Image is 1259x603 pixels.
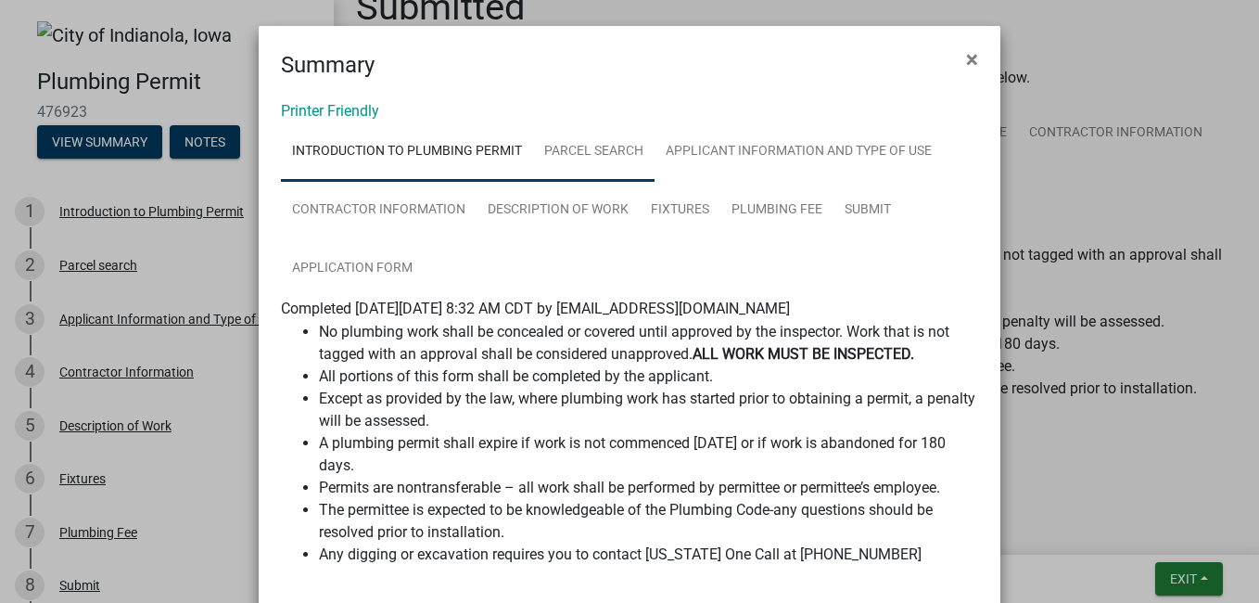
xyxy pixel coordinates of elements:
[281,122,533,182] a: Introduction to Plumbing Permit
[720,181,833,240] a: Plumbing Fee
[477,181,640,240] a: Description of Work
[319,477,977,499] li: Permits are nontransferable – all work shall be performed by permittee or permittee’s employee.
[319,432,977,477] li: A plumbing permit shall expire if work is not commenced [DATE] or if work is abandoned for 180 days.
[281,239,424,299] a: Application Form
[640,181,720,240] a: Fixtures
[281,102,379,120] a: Printer Friendly
[319,499,977,544] li: The permittee is expected to be knowledgeable of the Plumbing Code-any questions should be resolv...
[833,181,902,240] a: Submit
[693,345,914,363] strong: ALL WORK MUST BE INSPECTED.
[655,122,943,182] a: Applicant Information and Type of Use
[319,366,977,388] li: All portions of this form shall be completed by the applicant.
[281,48,375,82] h4: Summary
[951,33,993,85] button: Close
[281,181,477,240] a: Contractor Information
[319,321,977,366] li: No plumbing work shall be concealed or covered until approved by the inspector. Work that is not ...
[281,300,790,317] span: Completed [DATE][DATE] 8:32 AM CDT by [EMAIL_ADDRESS][DOMAIN_NAME]
[966,46,978,72] span: ×
[319,544,977,566] li: Any digging or excavation requires you to contact [US_STATE] One Call at [PHONE_NUMBER]
[533,122,655,182] a: Parcel search
[319,388,977,432] li: Except as provided by the law, where plumbing work has started prior to obtaining a permit, a pen...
